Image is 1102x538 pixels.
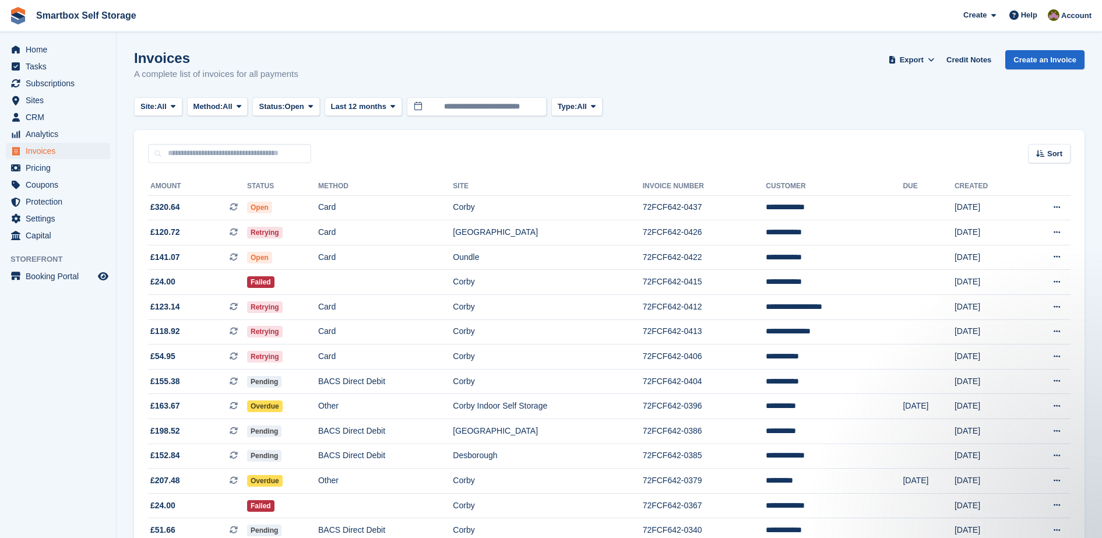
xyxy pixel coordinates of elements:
[150,400,180,412] span: £163.67
[148,177,247,196] th: Amount
[26,109,96,125] span: CRM
[318,177,453,196] th: Method
[955,369,1022,394] td: [DATE]
[558,101,578,112] span: Type:
[247,177,318,196] th: Status
[643,469,766,494] td: 72FCF642-0379
[643,444,766,469] td: 72FCF642-0385
[26,126,96,142] span: Analytics
[26,177,96,193] span: Coupons
[886,50,937,69] button: Export
[26,194,96,210] span: Protection
[187,97,248,117] button: Method: All
[150,251,180,263] span: £141.07
[96,269,110,283] a: Preview store
[247,400,283,412] span: Overdue
[318,469,453,494] td: Other
[453,319,642,344] td: Corby
[318,245,453,270] td: Card
[6,126,110,142] a: menu
[955,177,1022,196] th: Created
[318,369,453,394] td: BACS Direct Debit
[643,177,766,196] th: Invoice Number
[247,351,283,363] span: Retrying
[551,97,603,117] button: Type: All
[150,201,180,213] span: £320.64
[453,344,642,370] td: Corby
[453,220,642,245] td: [GEOGRAPHIC_DATA]
[31,6,141,25] a: Smartbox Self Storage
[955,245,1022,270] td: [DATE]
[453,419,642,444] td: [GEOGRAPHIC_DATA]
[318,295,453,320] td: Card
[453,195,642,220] td: Corby
[318,444,453,469] td: BACS Direct Debit
[26,227,96,244] span: Capital
[318,344,453,370] td: Card
[1047,148,1062,160] span: Sort
[453,444,642,469] td: Desborough
[643,195,766,220] td: 72FCF642-0437
[6,109,110,125] a: menu
[903,177,955,196] th: Due
[6,194,110,210] a: menu
[643,493,766,518] td: 72FCF642-0367
[140,101,157,112] span: Site:
[26,268,96,284] span: Booking Portal
[150,226,180,238] span: £120.72
[331,101,386,112] span: Last 12 months
[6,75,110,92] a: menu
[193,101,223,112] span: Method:
[134,68,298,81] p: A complete list of invoices for all payments
[643,319,766,344] td: 72FCF642-0413
[6,227,110,244] a: menu
[247,525,281,536] span: Pending
[318,419,453,444] td: BACS Direct Debit
[453,177,642,196] th: Site
[453,245,642,270] td: Oundle
[10,254,116,265] span: Storefront
[247,301,283,313] span: Retrying
[150,301,180,313] span: £123.14
[252,97,319,117] button: Status: Open
[150,375,180,388] span: £155.38
[134,97,182,117] button: Site: All
[247,276,274,288] span: Failed
[26,160,96,176] span: Pricing
[963,9,987,21] span: Create
[259,101,284,112] span: Status:
[150,524,175,536] span: £51.66
[6,92,110,108] a: menu
[453,493,642,518] td: Corby
[247,227,283,238] span: Retrying
[318,394,453,419] td: Other
[1061,10,1092,22] span: Account
[134,50,298,66] h1: Invoices
[150,276,175,288] span: £24.00
[318,195,453,220] td: Card
[453,469,642,494] td: Corby
[453,394,642,419] td: Corby Indoor Self Storage
[955,195,1022,220] td: [DATE]
[6,41,110,58] a: menu
[903,394,955,419] td: [DATE]
[955,394,1022,419] td: [DATE]
[766,177,903,196] th: Customer
[955,319,1022,344] td: [DATE]
[26,210,96,227] span: Settings
[453,270,642,295] td: Corby
[26,75,96,92] span: Subscriptions
[285,101,304,112] span: Open
[26,58,96,75] span: Tasks
[6,210,110,227] a: menu
[900,54,924,66] span: Export
[643,295,766,320] td: 72FCF642-0412
[643,344,766,370] td: 72FCF642-0406
[1021,9,1037,21] span: Help
[1048,9,1059,21] img: Kayleigh Devlin
[150,325,180,337] span: £118.92
[6,177,110,193] a: menu
[955,270,1022,295] td: [DATE]
[325,97,402,117] button: Last 12 months
[318,319,453,344] td: Card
